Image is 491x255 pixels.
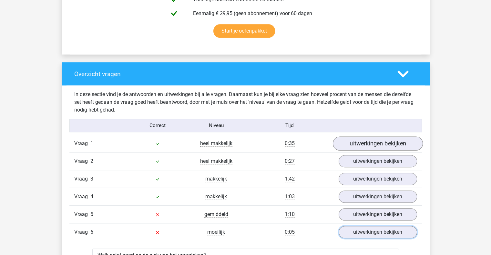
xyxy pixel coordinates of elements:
[200,158,232,164] span: heel makkelijk
[285,176,295,182] span: 1:42
[285,211,295,218] span: 1:10
[90,193,93,200] span: 4
[213,24,275,38] a: Start je oefenpakket
[128,122,187,129] div: Correct
[339,173,417,185] a: uitwerkingen bekijken
[205,176,227,182] span: makkelijk
[200,140,232,147] span: heel makkelijk
[285,158,295,164] span: 0:27
[74,70,388,78] h4: Overzicht vragen
[90,229,93,235] span: 6
[69,91,422,114] div: In deze sectie vind je de antwoorden en uitwerkingen bij alle vragen. Daarnaast kun je bij elke v...
[205,193,227,200] span: makkelijk
[74,211,90,218] span: Vraag
[90,140,93,146] span: 1
[90,158,93,164] span: 2
[187,122,246,129] div: Niveau
[74,140,90,147] span: Vraag
[332,136,423,151] a: uitwerkingen bekijken
[204,211,228,218] span: gemiddeld
[90,211,93,217] span: 5
[245,122,333,129] div: Tijd
[285,229,295,235] span: 0:05
[90,176,93,182] span: 3
[339,226,417,238] a: uitwerkingen bekijken
[74,193,90,201] span: Vraag
[74,228,90,236] span: Vraag
[285,140,295,147] span: 0:35
[207,229,225,235] span: moeilijk
[339,191,417,203] a: uitwerkingen bekijken
[339,208,417,221] a: uitwerkingen bekijken
[339,155,417,167] a: uitwerkingen bekijken
[285,193,295,200] span: 1:03
[74,175,90,183] span: Vraag
[74,157,90,165] span: Vraag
